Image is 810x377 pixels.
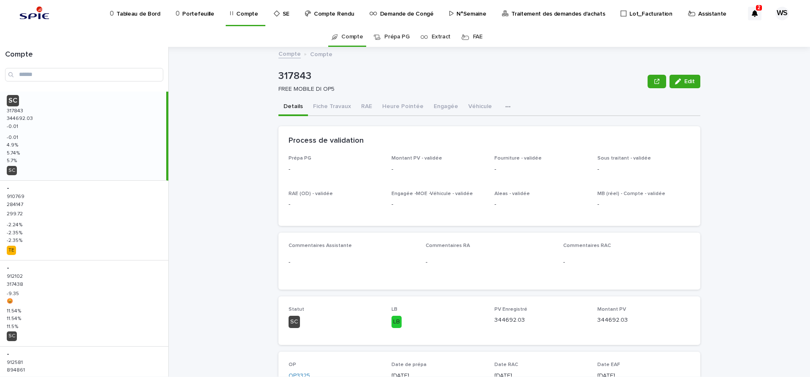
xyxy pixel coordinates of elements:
p: 910769 [7,192,26,200]
p: 2 [758,5,761,11]
span: Montant PV - validée [391,156,442,161]
div: WS [775,7,789,20]
p: 317843 [278,70,644,82]
div: TE [7,246,16,255]
p: 912102 [7,272,24,279]
a: Extract [432,27,451,47]
p: -2.35 % [7,236,24,244]
div: SC [289,316,300,328]
span: Commentaires RAC [563,243,611,248]
span: Date de prépa [391,362,427,367]
a: FAE [473,27,483,47]
h2: Process de validation [289,136,364,146]
img: svstPd6MQfCT1uX1QGkG [17,5,52,22]
p: FREE MOBILE DI OP5 [278,86,641,93]
p: -2.35 % [7,228,24,236]
a: Prépa PG [384,27,410,47]
p: 4.9 % [7,141,20,148]
div: LB [391,316,402,328]
button: Engagée [429,98,463,116]
span: MB (réel) - Compte - validée [597,191,665,196]
span: PV Enregistré [494,307,527,312]
p: - [7,350,165,358]
span: Statut [289,307,304,312]
span: Date EAF [597,362,620,367]
span: LB [391,307,397,312]
a: Compte [278,49,301,58]
p: - [597,200,690,209]
button: Heure Pointée [377,98,429,116]
div: SC [7,95,19,106]
p: 5.7 % [7,156,19,164]
p: - [391,165,484,174]
span: RAE (OD) - validée [289,191,333,196]
p: - [7,264,165,272]
span: Date RAC [494,362,518,367]
p: -0.01 [7,122,20,130]
p: 317843 [7,106,25,114]
p: - [494,165,587,174]
p: 5.74 % [7,149,22,156]
span: OP [289,362,296,367]
p: 894861 [7,366,27,373]
button: Edit [670,75,700,88]
p: 912581 [7,358,24,366]
span: Engagée -MOE -Véhicule - validée [391,191,473,196]
p: 11.54 % [7,306,23,314]
p: -0.01 [7,133,20,141]
p: - [289,165,381,174]
span: Commentaires RA [426,243,470,248]
span: Fourniture - validée [494,156,542,161]
button: Details [278,98,308,116]
span: Edit [684,79,695,84]
p: - [7,184,165,192]
span: Commentaires Assistante [289,243,352,248]
p: - [597,165,690,174]
p: 11.54 % [7,314,23,322]
p: 344692.03 [7,114,35,122]
p: 11.5 % [7,322,20,330]
p: - [426,258,553,267]
p: 344692.03 [494,316,587,325]
p: - [289,200,381,209]
span: Prépa PG [289,156,311,161]
p: 284147 [7,200,25,208]
span: Aleas - validée [494,191,530,196]
p: Compte [310,49,332,58]
p: 😡 [7,297,15,304]
p: - [494,200,587,209]
button: RAE [356,98,377,116]
button: Fiche Travaux [308,98,356,116]
a: Compte [341,27,363,47]
p: 344692.03 [597,316,690,325]
p: 299.72 [7,209,24,217]
p: - [289,258,416,267]
p: 317438 [7,280,25,287]
div: SC [7,331,17,341]
span: Sous traitant - validée [597,156,651,161]
h1: Compte [5,50,163,60]
p: - [391,200,484,209]
input: Search [5,68,163,81]
p: -2.24 % [7,220,24,228]
div: 2 [748,7,761,20]
p: -9.35 [7,289,21,297]
button: Véhicule [463,98,497,116]
p: - [563,258,690,267]
span: Montant PV [597,307,626,312]
div: SC [7,166,17,175]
